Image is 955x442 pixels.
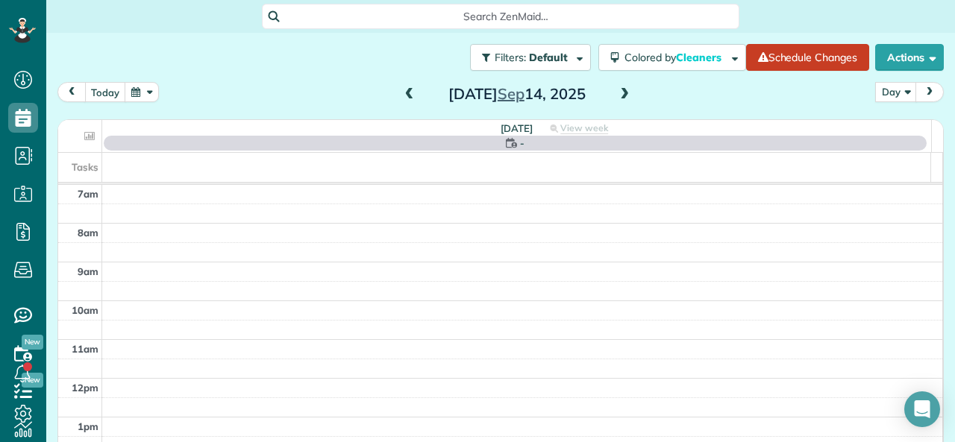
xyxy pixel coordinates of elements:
h2: [DATE] 14, 2025 [424,86,610,102]
span: Tasks [72,161,98,173]
button: Colored byCleaners [598,44,746,71]
span: 8am [78,227,98,239]
button: Actions [875,44,944,71]
span: Colored by [624,51,727,64]
span: 11am [72,343,98,355]
a: Schedule Changes [746,44,869,71]
span: 7am [78,188,98,200]
span: View week [560,122,608,134]
span: 10am [72,304,98,316]
span: - [520,136,525,151]
button: today [84,82,126,102]
span: Cleaners [676,51,724,64]
a: Filters: Default [463,44,591,71]
button: prev [57,82,86,102]
span: Sep [498,84,525,103]
span: 9am [78,265,98,277]
button: next [915,82,944,102]
span: [DATE] [501,122,533,134]
button: Day [875,82,917,102]
span: Filters: [495,51,526,64]
span: New [22,335,43,350]
button: Filters: Default [470,44,591,71]
span: 1pm [78,420,98,432]
div: Open Intercom Messenger [904,391,940,427]
span: 12pm [72,382,98,394]
span: Default [529,51,569,64]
